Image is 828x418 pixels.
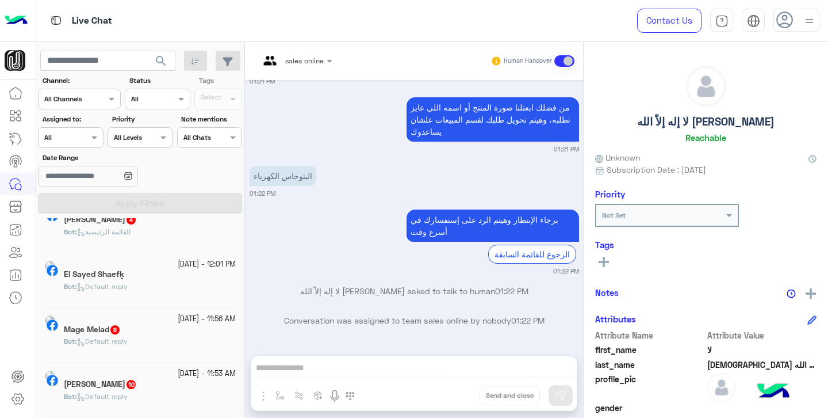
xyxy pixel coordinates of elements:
[64,215,137,225] h5: محمد سكوت
[178,368,236,379] small: [DATE] - 11:53 AM
[595,359,705,371] span: last_name
[126,215,136,225] span: 4
[64,282,76,291] b: :
[64,227,76,236] b: :
[5,50,25,71] img: 102968075709091
[637,115,775,128] h5: لا إله إلاّ الله [PERSON_NAME]
[710,9,733,33] a: tab
[747,14,760,28] img: tab
[64,227,75,236] span: Bot
[72,13,112,29] p: Live Chat
[504,56,552,66] small: Human Handover
[595,402,705,414] span: gender
[250,189,275,198] small: 01:22 PM
[553,267,579,276] small: 01:22 PM
[76,337,128,345] span: Default reply
[43,153,171,163] label: Date Range
[178,259,236,270] small: [DATE] - 12:01 PM
[250,77,275,86] small: 01:21 PM
[76,392,128,401] span: Default reply
[607,164,706,176] span: Subscription Date : [DATE]
[595,344,705,356] span: first_name
[76,282,128,291] span: Default reply
[707,329,817,341] span: Attribute Value
[687,67,726,106] img: defaultAdmin.png
[707,373,736,402] img: defaultAdmin.png
[806,288,816,299] img: add
[753,372,793,412] img: hulul-logo.png
[595,240,816,250] h6: Tags
[147,51,175,75] button: search
[595,151,640,164] span: Unknown
[407,97,579,142] p: 7/10/2025, 1:21 PM
[407,210,579,242] p: 7/10/2025, 1:22 PM
[47,265,58,276] img: Facebook
[511,316,545,325] span: 01:22 PM
[43,75,120,86] label: Channel:
[685,132,726,143] h6: Reachable
[64,392,75,401] span: Bot
[554,145,579,154] small: 01:21 PM
[43,114,102,124] label: Assigned to:
[715,14,729,28] img: tab
[595,287,619,298] h6: Notes
[64,269,124,279] h5: El Sayed Shaefķ
[707,402,817,414] span: null
[154,54,168,68] span: search
[49,13,63,28] img: tab
[64,379,137,389] h5: Eman Mohamed
[178,314,236,325] small: [DATE] - 11:56 AM
[64,282,75,291] span: Bot
[602,211,626,219] b: Not Set
[64,325,121,335] h5: Mage Melad
[45,371,55,381] img: picture
[707,344,817,356] span: لا
[5,9,28,33] img: Logo
[64,337,75,345] span: Bot
[637,9,701,33] a: Contact Us
[250,285,579,297] p: لا إله إلاّ الله [PERSON_NAME] asked to talk to human
[495,286,528,296] span: 01:22 PM
[787,289,796,298] img: notes
[64,337,76,345] b: :
[38,193,242,214] button: Apply Filters
[250,314,579,326] p: Conversation was assigned to team sales online by nobody
[595,373,705,400] span: profile_pic
[112,114,171,124] label: Priority
[45,261,55,271] img: picture
[47,320,58,331] img: Facebook
[129,75,189,86] label: Status
[47,375,58,386] img: Facebook
[126,380,136,389] span: 10
[181,114,240,124] label: Note mentions
[488,245,576,264] div: الرجوع للقائمة السابقة
[45,316,55,326] img: picture
[259,56,281,75] img: teams.png
[802,14,816,28] img: profile
[595,314,636,324] h6: Attributes
[480,386,540,405] button: Send and close
[110,325,120,335] span: 8
[64,392,76,401] b: :
[250,166,316,186] p: 7/10/2025, 1:22 PM
[707,359,817,371] span: إله إلاّ الله محمد رسول الله
[595,189,625,199] h6: Priority
[76,227,131,236] span: القائمة الرئيسية
[285,56,324,65] span: sales online
[595,329,705,341] span: Attribute Name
